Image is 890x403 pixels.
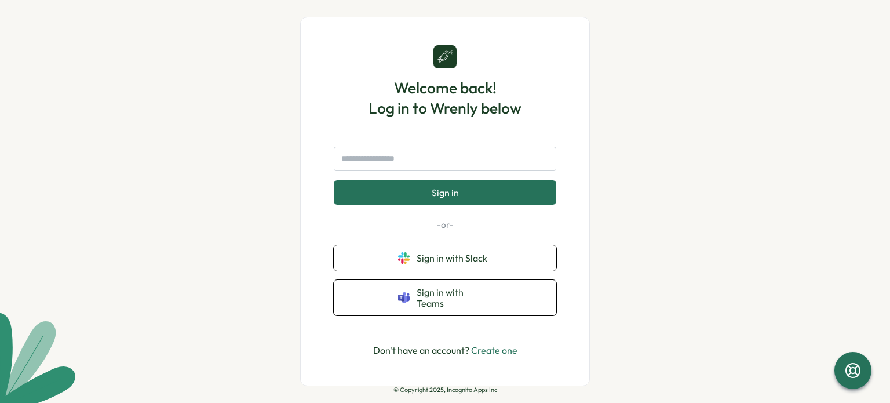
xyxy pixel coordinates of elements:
a: Create one [471,344,517,356]
span: Sign in with Teams [417,287,492,308]
button: Sign in with Teams [334,280,556,315]
p: Don't have an account? [373,343,517,358]
p: -or- [334,219,556,231]
span: Sign in with Slack [417,253,492,263]
p: © Copyright 2025, Incognito Apps Inc [393,386,497,394]
h1: Welcome back! Log in to Wrenly below [369,78,521,118]
button: Sign in [334,180,556,205]
button: Sign in with Slack [334,245,556,271]
span: Sign in [432,187,459,198]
